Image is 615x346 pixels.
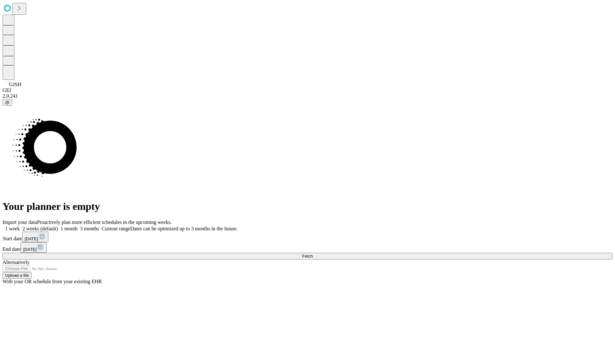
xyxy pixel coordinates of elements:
button: Upload a file [3,272,31,279]
button: Fetch [3,253,612,259]
span: [DATE] [23,247,37,252]
span: @ [5,100,10,105]
span: 1 month [61,226,78,231]
span: 1 week [5,226,20,231]
div: GEI [3,87,612,93]
span: Fetch [302,254,313,259]
h1: Your planner is empty [3,201,612,212]
span: Proactively plan more efficient schedules in the upcoming weeks. [37,219,172,225]
span: Dates can be optimized up to 3 months in the future. [130,226,238,231]
button: [DATE] [20,242,47,253]
span: 3 months [80,226,99,231]
span: GJSH [9,82,21,87]
div: 2.0.241 [3,93,612,99]
span: With your OR schedule from your existing EHR [3,279,102,284]
span: Import your data [3,219,37,225]
span: [DATE] [25,236,38,241]
div: End date [3,242,612,253]
button: [DATE] [22,232,48,242]
div: Start date [3,232,612,242]
span: Alternatively [3,259,29,265]
span: 2 weeks (default) [22,226,58,231]
button: @ [3,99,12,106]
span: Custom range [102,226,130,231]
